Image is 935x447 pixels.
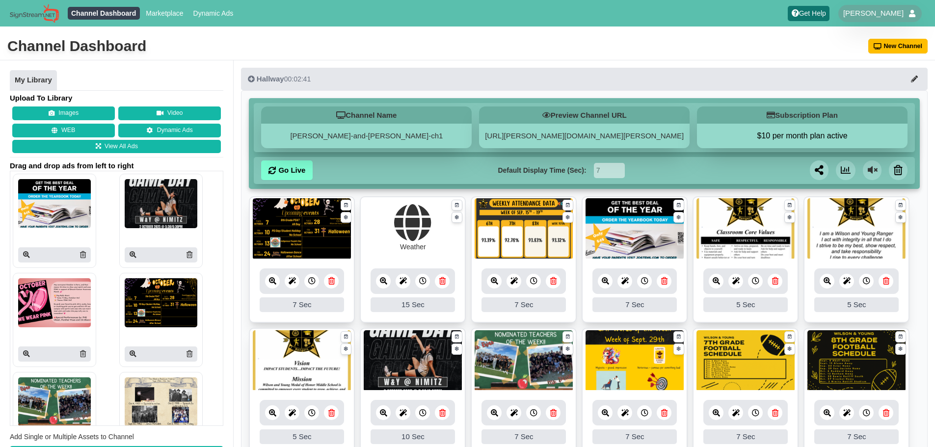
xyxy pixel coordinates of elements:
img: P250x250 image processing20250929 1793698 176ewit [125,377,197,426]
div: Channel Dashboard [7,36,146,56]
input: Seconds [594,163,625,178]
div: 7 Sec [703,429,788,444]
img: P250x250 image processing20250930 1793698 1oxjdjv [18,377,91,426]
h5: Subscription Plan [697,106,908,124]
div: 7 Sec [260,297,344,312]
div: 10 Sec [371,429,455,444]
div: 7 Sec [592,429,677,444]
div: 5 Sec [814,297,899,312]
img: 8.962 mb [586,198,684,260]
img: 1802.340 kb [696,198,795,260]
a: My Library [10,70,57,91]
img: 5.491 mb [586,330,684,392]
a: Marketplace [142,7,187,20]
span: Drag and drop ads from left to right [10,161,223,171]
h4: Upload To Library [10,93,223,103]
div: 00:02:41 [248,74,311,84]
button: New Channel [868,39,928,53]
img: 1786.025 kb [807,198,906,260]
img: P250x250 image processing20250930 1793698 1lv0sox [125,278,197,327]
img: 13.968 mb [807,330,906,392]
img: P250x250 image processing20251002 1793698 1bzp9xa [125,179,197,228]
img: P250x250 image processing20250930 1793698 159lely [18,278,91,327]
div: 5 Sec [260,429,344,444]
div: 7 Sec [592,297,677,312]
h5: Channel Name [261,106,472,124]
a: Go Live [261,160,313,180]
a: Get Help [788,6,829,21]
div: Weather [400,242,426,252]
button: Video [118,106,221,120]
img: 1666.480 kb [364,330,462,392]
button: Hallway00:02:41 [241,68,928,90]
a: [URL][PERSON_NAME][DOMAIN_NAME][PERSON_NAME] [485,131,684,140]
a: Dynamic Ads [118,124,221,137]
a: Channel Dashboard [68,7,140,20]
img: Sign Stream.NET [10,4,59,23]
span: [PERSON_NAME] [843,8,904,18]
div: 7 Sec [814,429,899,444]
div: [PERSON_NAME]-and-[PERSON_NAME]-ch1 [261,124,472,148]
a: Dynamic Ads [189,7,237,20]
span: Hallway [257,75,284,83]
button: WEB [12,124,115,137]
button: Images [12,106,115,120]
img: 1236.404 kb [253,198,351,260]
span: Add Single or Multiple Assets to Channel [10,433,134,441]
img: P250x250 image processing20251002 1793698 bdlv4x [18,179,91,228]
img: 1788.290 kb [253,330,351,392]
img: 8.781 mb [696,330,795,392]
a: View All Ads [12,140,221,154]
label: Default Display Time (Sec): [498,165,586,176]
div: 15 Sec [371,297,455,312]
img: 597.906 kb [475,198,573,260]
h5: Preview Channel URL [479,106,690,124]
div: 7 Sec [481,429,566,444]
button: $10 per month plan active [697,131,908,141]
img: 2.818 mb [475,330,573,392]
div: 7 Sec [481,297,566,312]
div: 5 Sec [703,297,788,312]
